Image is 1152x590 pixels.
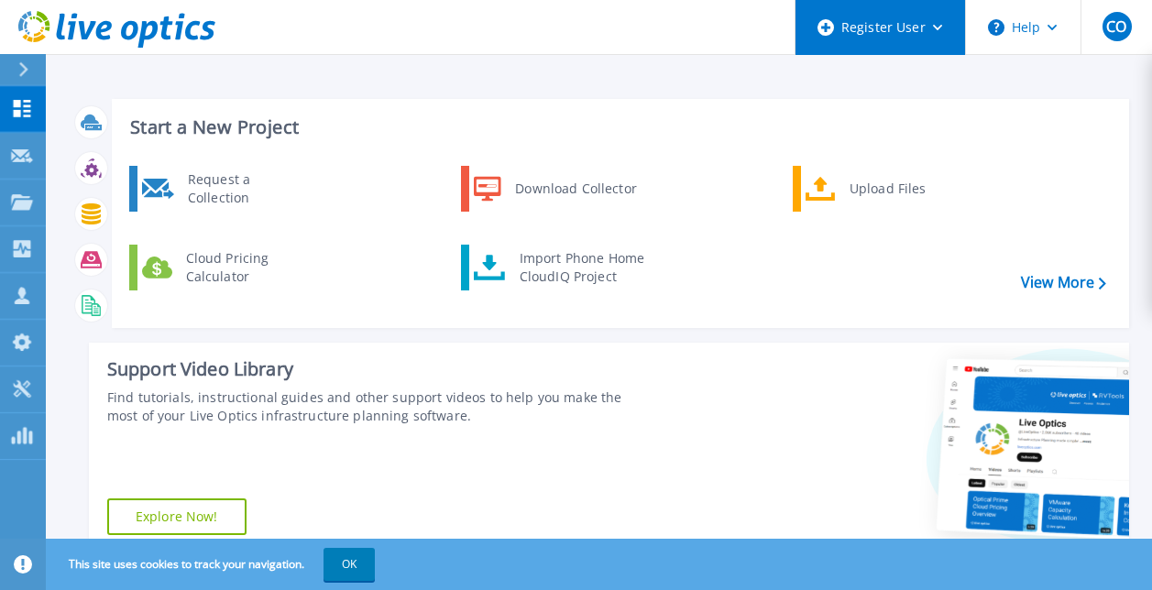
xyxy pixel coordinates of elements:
div: Cloud Pricing Calculator [177,249,313,286]
h3: Start a New Project [130,117,1105,137]
div: Download Collector [506,170,644,207]
div: Support Video Library [107,357,648,381]
a: Upload Files [793,166,981,212]
span: CO [1106,19,1126,34]
a: Download Collector [461,166,649,212]
div: Find tutorials, instructional guides and other support videos to help you make the most of your L... [107,388,648,425]
a: View More [1021,274,1106,291]
div: Import Phone Home CloudIQ Project [510,249,653,286]
button: OK [324,548,375,581]
div: Upload Files [840,170,976,207]
div: Request a Collection [179,170,313,207]
a: Explore Now! [107,498,247,535]
a: Cloud Pricing Calculator [129,245,317,290]
span: This site uses cookies to track your navigation. [50,548,375,581]
a: Request a Collection [129,166,317,212]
